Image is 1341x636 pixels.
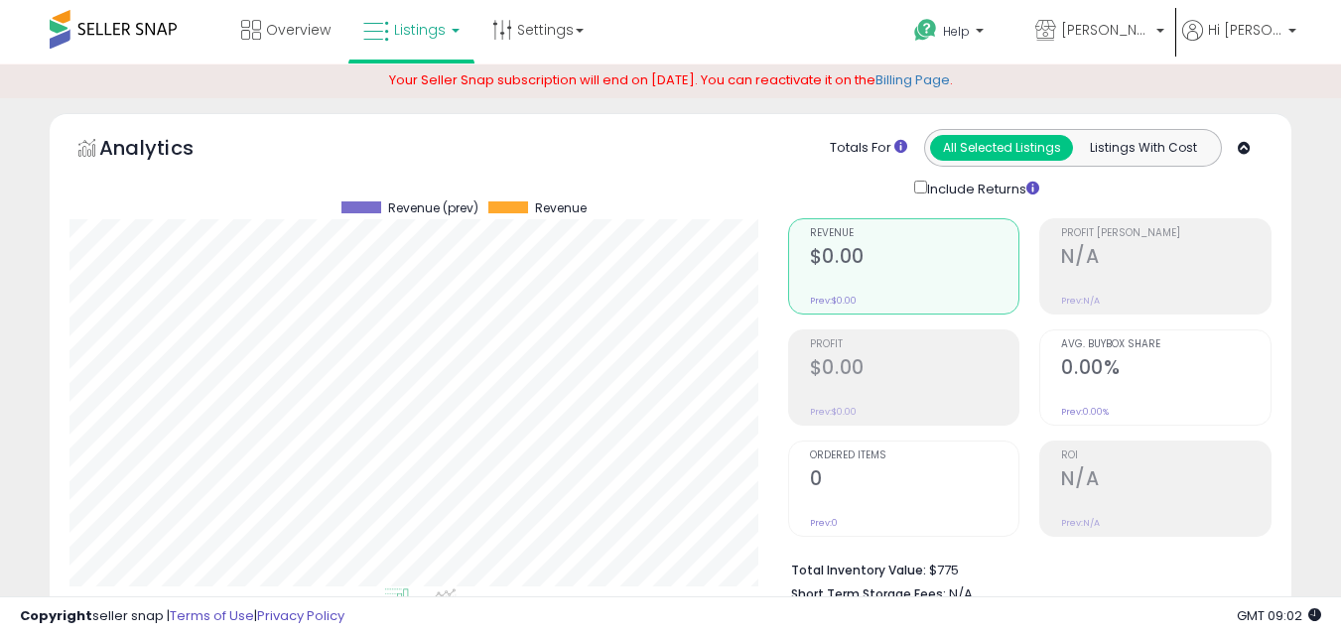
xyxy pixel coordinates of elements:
i: Get Help [913,18,938,43]
span: N/A [949,584,973,603]
b: Short Term Storage Fees: [791,585,946,602]
span: ROI [1061,450,1271,461]
span: Hi [PERSON_NAME] [1208,20,1282,40]
div: Totals For [830,139,907,158]
a: Billing Page [875,70,950,89]
span: Revenue [810,228,1019,239]
span: Your Seller Snap subscription will end on [DATE]. You can reactivate it on the . [389,70,953,89]
button: Listings With Cost [1072,135,1215,161]
li: $775 [791,557,1257,580]
span: 2025-08-12 09:02 GMT [1237,606,1321,625]
span: Avg. Buybox Share [1061,339,1271,350]
small: Prev: 0 [810,517,838,529]
span: Profit [810,339,1019,350]
h5: Analytics [99,134,232,167]
h2: 0 [810,467,1019,494]
a: Hi [PERSON_NAME] [1182,20,1296,64]
span: Help [943,23,970,40]
button: All Selected Listings [930,135,1073,161]
span: Profit [PERSON_NAME] [1061,228,1271,239]
a: Terms of Use [170,606,254,625]
strong: Copyright [20,606,92,625]
small: Prev: $0.00 [810,295,857,307]
b: Total Inventory Value: [791,562,926,578]
small: Prev: $0.00 [810,406,857,418]
h2: 0.00% [1061,356,1271,383]
a: Privacy Policy [257,606,344,625]
small: Prev: N/A [1061,295,1100,307]
h2: N/A [1061,245,1271,272]
h2: $0.00 [810,356,1019,383]
h2: N/A [1061,467,1271,494]
span: Revenue [535,201,587,215]
div: Include Returns [899,177,1063,199]
small: Prev: 0.00% [1061,406,1109,418]
span: [PERSON_NAME] & Company [1061,20,1150,40]
small: Prev: N/A [1061,517,1100,529]
div: seller snap | | [20,607,344,626]
span: Ordered Items [810,450,1019,461]
a: Help [898,3,1017,64]
span: Revenue (prev) [388,201,478,215]
span: Overview [266,20,331,40]
h2: $0.00 [810,245,1019,272]
span: Listings [394,20,446,40]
